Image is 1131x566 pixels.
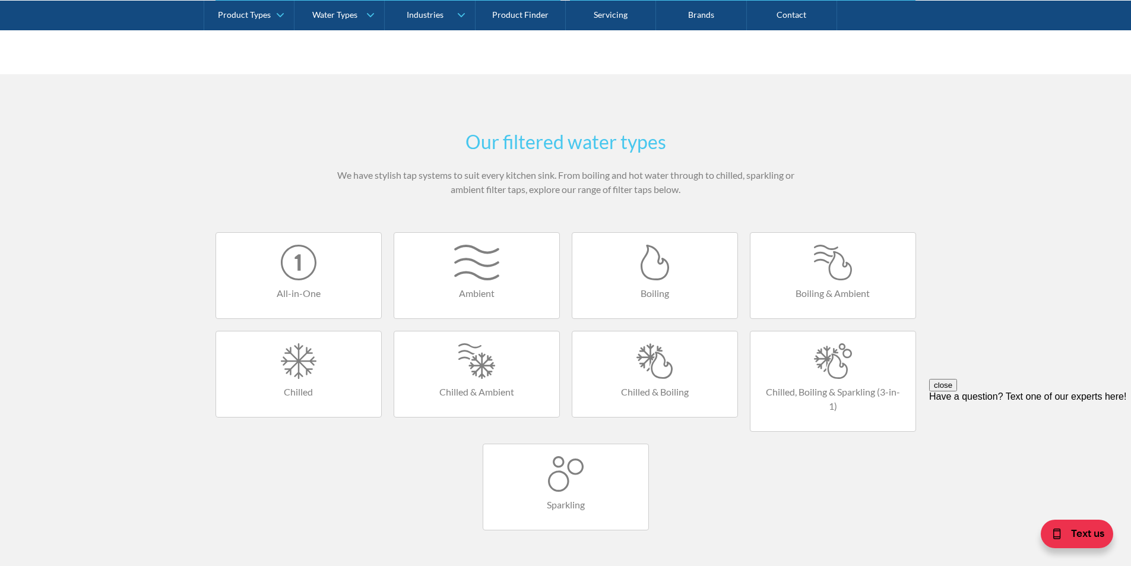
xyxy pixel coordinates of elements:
h4: Sparkling [495,498,636,512]
h4: Chilled, Boiling & Sparkling (3-in-1) [762,385,904,413]
a: Boiling & Ambient [750,232,916,319]
h4: Boiling [584,286,726,301]
a: Chilled & Ambient [394,331,560,418]
a: Sparkling [483,444,649,530]
h4: Ambient [406,286,547,301]
h4: Chilled [228,385,369,399]
h4: Boiling & Ambient [762,286,904,301]
a: Chilled [216,331,382,418]
a: Ambient [394,232,560,319]
iframe: podium webchat widget prompt [929,379,1131,521]
p: We have stylish tap systems to suit every kitchen sink. From boiling and hot water through to chi... [334,168,797,197]
h2: Our filtered water types [334,128,797,156]
div: Industries [407,10,443,20]
h4: All-in-One [228,286,369,301]
a: Boiling [572,232,738,319]
div: Water Types [312,10,357,20]
a: Chilled, Boiling & Sparkling (3-in-1) [750,331,916,432]
iframe: podium webchat widget bubble [1012,507,1131,566]
a: All-in-One [216,232,382,319]
a: Chilled & Boiling [572,331,738,418]
h4: Chilled & Ambient [406,385,547,399]
div: Product Types [218,10,271,20]
h4: Chilled & Boiling [584,385,726,399]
